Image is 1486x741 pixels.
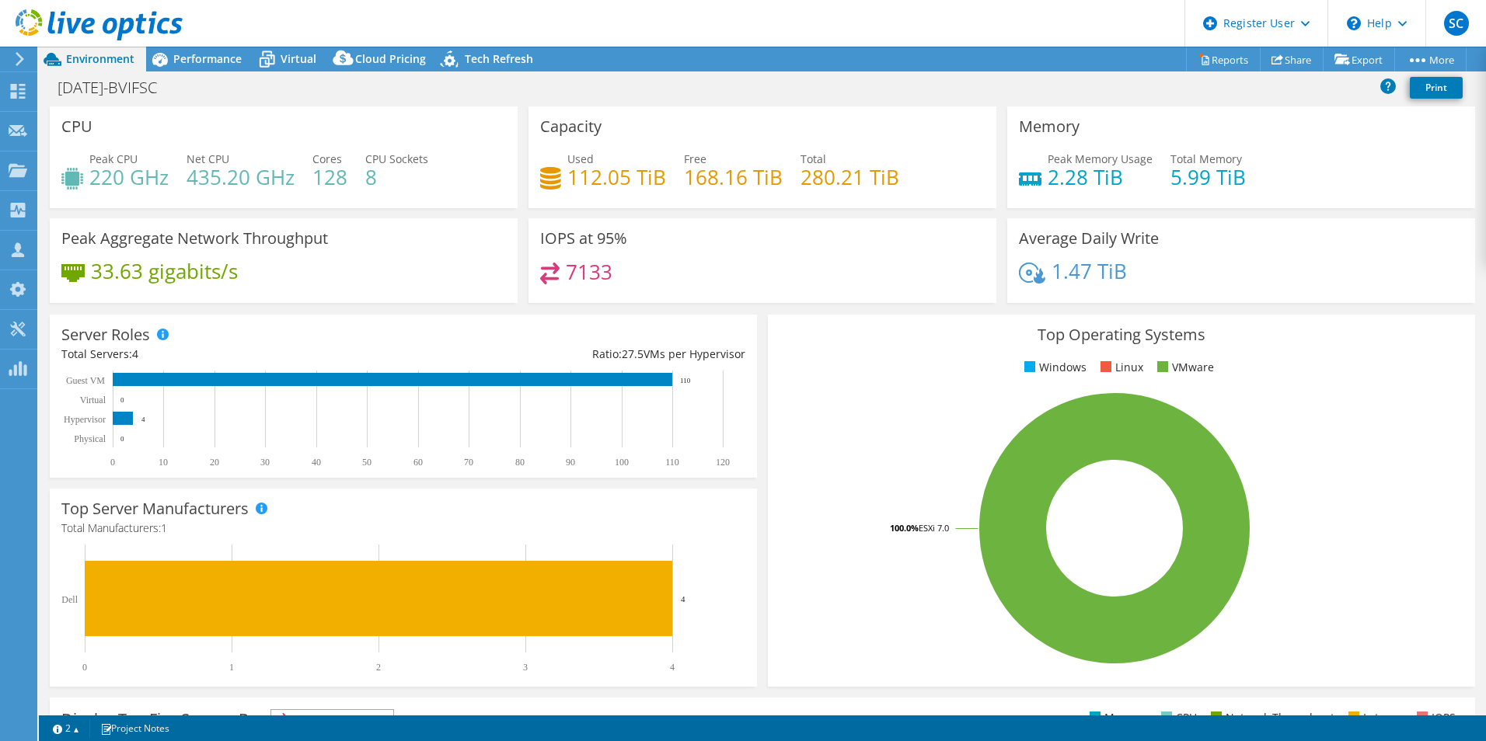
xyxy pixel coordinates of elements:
[61,520,745,537] h4: Total Manufacturers:
[376,662,381,673] text: 2
[271,710,393,729] span: IOPS
[680,377,691,384] text: 110
[780,326,1463,343] h3: Top Operating Systems
[187,169,295,186] h4: 435.20 GHz
[210,457,219,468] text: 20
[365,169,428,186] h4: 8
[80,395,106,405] text: Virtual
[1170,169,1246,186] h4: 5.99 TiB
[1020,359,1087,376] li: Windows
[1048,169,1153,186] h4: 2.28 TiB
[670,662,675,673] text: 4
[1394,47,1467,71] a: More
[515,457,525,468] text: 80
[61,500,249,517] h3: Top Server Manufacturers
[89,718,180,738] a: Project Notes
[312,457,321,468] text: 40
[413,457,423,468] text: 60
[120,435,124,443] text: 0
[173,51,242,66] span: Performance
[1019,118,1080,135] h3: Memory
[540,230,627,247] h3: IOPS at 95%
[51,79,181,96] h1: [DATE]-BVIFSC
[1019,230,1159,247] h3: Average Daily Write
[61,230,328,247] h3: Peak Aggregate Network Throughput
[61,326,150,343] h3: Server Roles
[355,51,426,66] span: Cloud Pricing
[716,457,730,468] text: 120
[362,457,371,468] text: 50
[403,346,745,363] div: Ratio: VMs per Hypervisor
[566,457,575,468] text: 90
[1207,709,1334,726] li: Network Throughput
[801,151,826,166] span: Total
[567,151,594,166] span: Used
[622,346,644,361] span: 27.5
[1413,709,1456,726] li: IOPS
[82,662,87,673] text: 0
[187,151,229,166] span: Net CPU
[1444,11,1469,36] span: SC
[1323,47,1395,71] a: Export
[141,416,145,423] text: 4
[919,522,949,534] tspan: ESXi 7.0
[132,346,138,361] span: 4
[567,169,666,186] h4: 112.05 TiB
[890,522,919,534] tspan: 100.0%
[566,263,612,280] h4: 7133
[42,718,90,738] a: 2
[801,169,899,186] h4: 280.21 TiB
[64,414,106,425] text: Hypervisor
[540,118,602,135] h3: Capacity
[66,51,134,66] span: Environment
[161,520,167,535] span: 1
[1186,47,1261,71] a: Reports
[684,151,706,166] span: Free
[89,169,169,186] h4: 220 GHz
[1260,47,1324,71] a: Share
[1052,263,1127,280] h4: 1.47 TiB
[91,263,238,280] h4: 33.63 gigabits/s
[61,118,92,135] h3: CPU
[120,396,124,404] text: 0
[312,169,347,186] h4: 128
[523,662,528,673] text: 3
[229,662,234,673] text: 1
[615,457,629,468] text: 100
[66,375,105,386] text: Guest VM
[365,151,428,166] span: CPU Sockets
[1347,16,1361,30] svg: \n
[1170,151,1242,166] span: Total Memory
[464,457,473,468] text: 70
[312,151,342,166] span: Cores
[1086,709,1147,726] li: Memory
[74,433,106,444] text: Physical
[1153,359,1214,376] li: VMware
[110,457,115,468] text: 0
[681,594,685,604] text: 4
[61,346,403,363] div: Total Servers:
[159,457,168,468] text: 10
[1410,77,1463,99] a: Print
[281,51,316,66] span: Virtual
[684,169,783,186] h4: 168.16 TiB
[61,594,78,605] text: Dell
[260,457,270,468] text: 30
[1048,151,1153,166] span: Peak Memory Usage
[1097,359,1143,376] li: Linux
[665,457,679,468] text: 110
[1345,709,1403,726] li: Latency
[89,151,138,166] span: Peak CPU
[1157,709,1197,726] li: CPU
[465,51,533,66] span: Tech Refresh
